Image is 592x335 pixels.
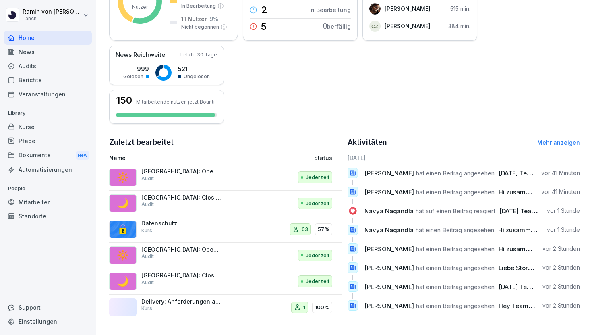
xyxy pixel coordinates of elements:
[4,162,92,177] a: Automatisierungen
[364,245,414,253] span: [PERSON_NAME]
[306,277,329,285] p: Jederzeit
[141,168,222,175] p: [GEOGRAPHIC_DATA]: Opening
[542,245,580,253] p: vor 2 Stunden
[180,51,217,58] p: Letzte 30 Tage
[364,302,414,310] span: [PERSON_NAME]
[416,283,495,291] span: hat einen Beitrag angesehen
[315,304,329,312] p: 100%
[4,148,92,163] div: Dokumente
[178,65,210,73] p: 521
[109,243,342,269] a: 🔆[GEOGRAPHIC_DATA]: OpeningAuditJederzeit
[4,182,92,195] p: People
[23,8,81,15] p: Ramin von [PERSON_NAME]
[4,300,92,314] div: Support
[364,169,414,177] span: [PERSON_NAME]
[541,188,580,196] p: vor 41 Minuten
[4,107,92,120] p: Library
[364,226,414,234] span: Navya Nagandla
[123,73,143,80] p: Gelesen
[136,99,215,105] p: Mitarbeitende nutzen jetzt Bounti
[132,4,148,11] p: Nutzer
[141,279,154,286] p: Audit
[4,45,92,59] a: News
[141,253,154,260] p: Audit
[450,4,470,13] p: 515 min.
[4,73,92,87] a: Berichte
[416,226,494,234] span: hat einen Beitrag angesehen
[4,209,92,223] div: Standorte
[306,200,329,208] p: Jederzeit
[323,22,351,31] p: Überfällig
[537,139,580,146] a: Mehr anzeigen
[314,154,332,162] p: Status
[117,274,129,289] p: 🌙
[117,196,129,210] p: 🌙
[309,6,351,14] p: In Bearbeitung
[141,201,154,208] p: Audit
[541,169,580,177] p: vor 41 Minuten
[209,15,218,23] p: 9 %
[261,22,267,31] p: 5
[141,227,152,234] p: Kurs
[416,302,495,310] span: hat einen Beitrag angesehen
[306,173,329,181] p: Jederzeit
[547,226,580,234] p: vor 1 Stunde
[369,3,381,15] img: lbqg5rbd359cn7pzouma6c8b.png
[542,264,580,272] p: vor 2 Stunden
[4,59,92,73] a: Audits
[123,65,149,73] p: 999
[364,283,414,291] span: [PERSON_NAME]
[4,87,92,101] a: Veranstaltungen
[364,264,414,272] span: [PERSON_NAME]
[4,31,92,45] div: Home
[542,283,580,291] p: vor 2 Stunden
[141,175,154,182] p: Audit
[109,191,342,217] a: 🌙[GEOGRAPHIC_DATA]: ClosingAuditJederzeit
[116,96,132,105] h3: 150
[385,22,431,30] p: [PERSON_NAME]
[184,73,210,80] p: Ungelesen
[364,188,414,196] span: [PERSON_NAME]
[109,221,137,238] img: gp1n7epbxsf9lzaihqn479zn.png
[141,246,222,253] p: [GEOGRAPHIC_DATA]: Opening
[4,120,92,134] a: Kurse
[181,23,219,31] p: Nicht begonnen
[4,314,92,329] a: Einstellungen
[348,154,580,162] h6: [DATE]
[109,154,251,162] p: Name
[109,137,342,148] h2: Zuletzt bearbeitet
[364,207,414,215] span: Navya Nagandla
[385,4,431,13] p: [PERSON_NAME]
[109,164,342,191] a: 🔆[GEOGRAPHIC_DATA]: OpeningAuditJederzeit
[181,15,207,23] p: 11 Nutzer
[416,264,495,272] span: hat einen Beitrag angesehen
[141,220,222,227] p: Datenschutz
[141,272,222,279] p: [GEOGRAPHIC_DATA]: Closing
[109,295,342,321] a: Delivery: Anforderungen an den Partner (Hygiene und Sign Criteria)Kurs1100%
[448,22,470,30] p: 384 min.
[416,245,495,253] span: hat einen Beitrag angesehen
[306,252,329,260] p: Jederzeit
[4,134,92,148] a: Pfade
[109,216,342,243] a: DatenschutzKurs6357%
[547,207,580,215] p: vor 1 Stunde
[302,225,308,233] p: 63
[369,21,381,32] div: CZ
[109,268,342,295] a: 🌙[GEOGRAPHIC_DATA]: ClosingAuditJederzeit
[4,195,92,209] a: Mitarbeiter
[542,302,580,310] p: vor 2 Stunden
[23,16,81,21] p: Lanch
[116,50,165,60] p: News Reichweite
[261,5,267,15] p: 2
[318,225,329,233] p: 57%
[416,169,495,177] span: hat einen Beitrag angesehen
[416,188,495,196] span: hat einen Beitrag angesehen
